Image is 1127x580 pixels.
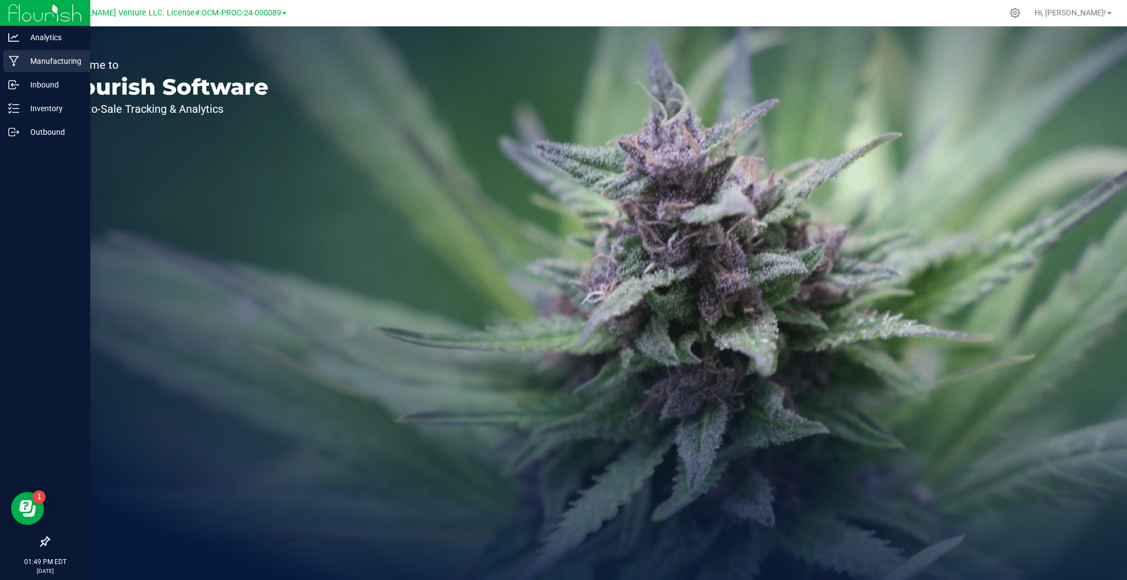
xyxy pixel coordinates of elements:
p: 01:49 PM EDT [5,557,85,567]
p: Manufacturing [19,54,85,68]
p: Inventory [19,102,85,115]
iframe: Resource center unread badge [32,490,46,504]
p: Outbound [19,125,85,139]
div: Manage settings [1008,8,1022,18]
p: Inbound [19,78,85,91]
span: Green [PERSON_NAME] Venture LLC. License#:OCM-PROC-24-000089 [32,8,281,18]
inline-svg: Inventory [8,103,19,114]
iframe: Resource center [11,492,44,525]
inline-svg: Manufacturing [8,56,19,67]
inline-svg: Outbound [8,127,19,138]
p: Seed-to-Sale Tracking & Analytics [59,103,269,114]
p: Flourish Software [59,76,269,98]
p: Analytics [19,31,85,44]
inline-svg: Inbound [8,79,19,90]
inline-svg: Analytics [8,32,19,43]
p: [DATE] [5,567,85,575]
span: Hi, [PERSON_NAME]! [1035,8,1106,17]
p: Welcome to [59,59,269,70]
